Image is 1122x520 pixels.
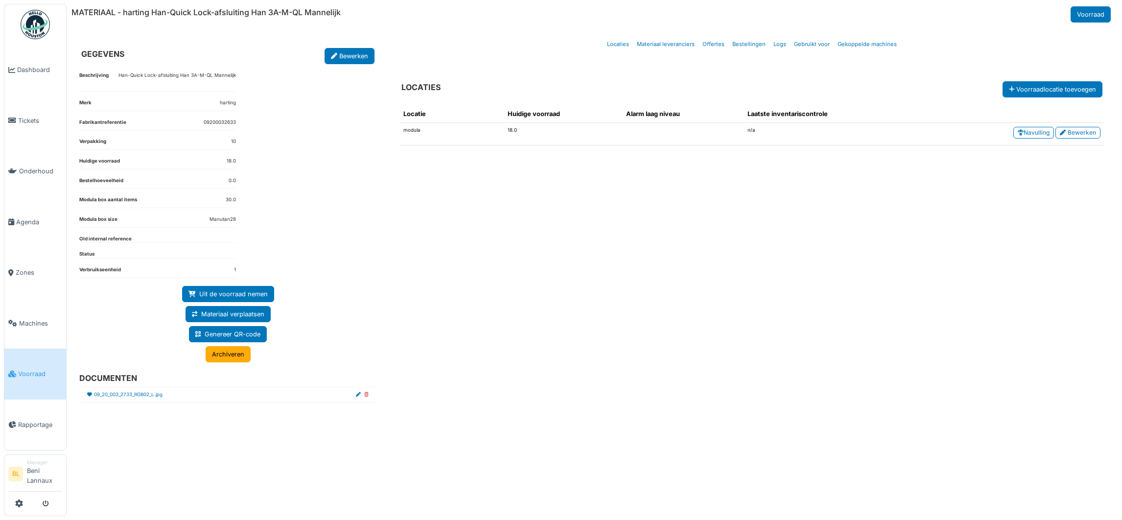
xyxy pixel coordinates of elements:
li: BL [8,467,23,481]
a: Zones [4,247,66,298]
span: Rapportage [18,420,62,429]
span: Agenda [16,217,62,227]
a: Genereer QR-code [189,326,267,342]
dt: Merk [79,99,92,111]
a: Bewerken [325,48,374,64]
h6: LOCATIES [401,83,441,92]
a: BL ManagerBeni Lannaux [8,459,62,492]
span: Dashboard [17,65,62,74]
a: Logs [770,33,790,56]
a: Bewerken [1055,127,1100,139]
dd: 18.0 [227,158,236,165]
h6: GEGEVENS [81,49,124,59]
td: n/a [744,123,917,145]
a: Uit de voorraad nemen [182,286,274,302]
p: Han-Quick Lock-afsluiting Han 3A-M-QL Mannelijk [118,72,236,79]
span: Tickets [18,116,62,125]
th: Huidige voorraad [504,105,622,123]
dd: 30.0 [226,196,236,204]
a: Offertes [699,33,728,56]
a: Voorraad [4,349,66,400]
th: Laatste inventariscontrole [744,105,917,123]
h6: DOCUMENTEN [79,374,369,383]
td: 18.0 [504,123,622,145]
div: Manager [27,459,62,466]
dt: Bestelhoeveelheid [79,177,123,189]
dt: Beschrijving [79,72,109,91]
dt: Modula box size [79,216,117,227]
th: Alarm laag niveau [622,105,744,123]
dd: 0.0 [229,177,236,185]
a: Navulling [1013,127,1054,139]
dt: Old internal reference [79,236,132,243]
a: Gebruikt voor [790,33,834,56]
li: Beni Lannaux [27,459,62,489]
dt: Verbruikseenheid [79,266,121,278]
span: Machines [19,319,62,328]
a: 09_20_003_2733_RGB02_L.jpg [94,391,163,399]
a: Materiaal verplaatsen [186,306,271,322]
span: Voorraad [18,369,62,378]
a: Materiaal leveranciers [633,33,699,56]
th: Locatie [399,105,504,123]
dd: harting [220,99,236,107]
span: Zones [16,268,62,277]
dd: 1 [234,266,236,274]
a: Tickets [4,95,66,146]
button: Voorraadlocatie toevoegen [1003,81,1102,97]
a: Bestellingen [728,33,770,56]
a: Rapportage [4,400,66,450]
a: Agenda [4,197,66,248]
a: Gekoppelde machines [834,33,901,56]
dt: Huidige voorraad [79,158,120,169]
a: Dashboard [4,45,66,95]
dd: Manutan28 [210,216,236,223]
dt: Status [79,251,94,258]
img: Badge_color-CXgf-gQk.svg [21,10,50,39]
a: Locaties [603,33,633,56]
span: Onderhoud [19,166,62,176]
a: Machines [4,298,66,349]
a: Archiveren [206,346,251,362]
dt: Modula box aantal items [79,196,137,208]
dt: Verpakking [79,138,106,149]
dd: 10 [231,138,236,145]
dt: Fabrikantreferentie [79,119,126,130]
a: Onderhoud [4,146,66,197]
a: Voorraad [1071,6,1111,23]
dd: 09200032633 [204,119,236,126]
td: modula [399,123,504,145]
h6: MATERIAAL - harting Han-Quick Lock-afsluiting Han 3A-M-QL Mannelijk [71,8,341,17]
